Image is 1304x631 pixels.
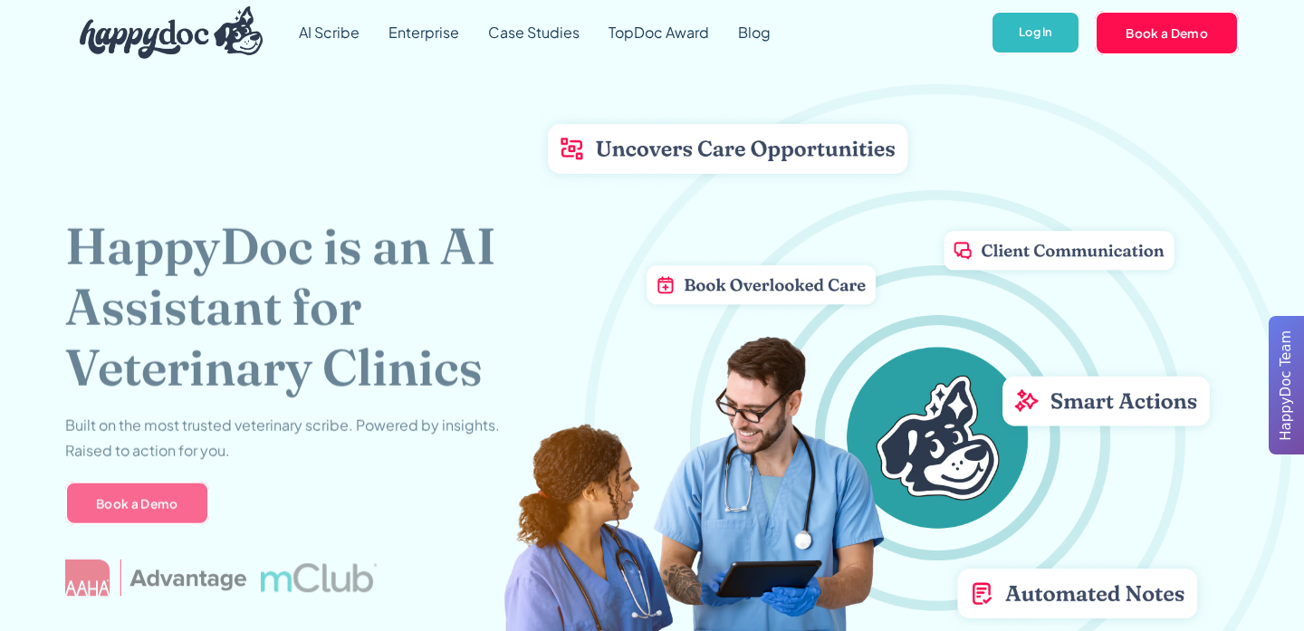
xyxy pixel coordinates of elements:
[65,2,263,63] a: home
[80,6,263,59] img: HappyDoc Logo: A happy dog with his ear up, listening.
[65,215,593,398] h1: HappyDoc is an AI Assistant for Veterinary Clinics
[261,563,377,592] img: mclub logo
[991,11,1080,55] a: Log In
[65,559,246,596] img: AAHA Advantage logo
[1095,11,1239,54] a: Book a Demo
[65,412,500,463] p: Built on the most trusted veterinary scribe. Powered by insights. Raised to action for you.
[65,482,209,525] a: Book a Demo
